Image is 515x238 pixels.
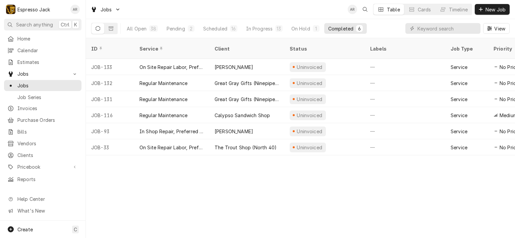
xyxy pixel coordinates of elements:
div: Pending [167,25,185,32]
div: JOB-133 [86,59,134,75]
div: Regular Maintenance [139,96,187,103]
div: — [365,107,445,123]
div: Service [451,128,467,135]
div: Service [139,45,203,52]
div: Cards [418,6,431,13]
div: Uninvoiced [296,80,323,87]
span: New Job [484,6,507,13]
div: Uninvoiced [296,112,323,119]
span: Reports [17,176,78,183]
a: Estimates [4,57,81,68]
span: Clients [17,152,78,159]
div: JOB-33 [86,139,134,155]
div: In Shop Repair, Preferred Rate [139,128,204,135]
div: 16 [231,25,236,32]
div: On Site Repair Labor, Prefered Rate, Regular Hours [139,144,204,151]
div: On Hold [291,25,310,32]
div: Great Gray Gifts (Ninepipes Lodge) [215,80,279,87]
div: Service [451,144,467,151]
span: Jobs [101,6,112,13]
a: Jobs [4,80,81,91]
div: Uninvoiced [296,96,323,103]
div: Status [290,45,358,52]
div: Timeline [449,6,468,13]
span: Jobs [17,82,78,89]
div: Table [387,6,400,13]
div: 13 [277,25,281,32]
span: Estimates [17,59,78,66]
div: All Open [127,25,147,32]
div: Service [451,64,467,71]
span: Help Center [17,195,77,203]
a: Vendors [4,138,81,149]
span: K [74,21,77,28]
div: — [365,75,445,91]
span: Search anything [16,21,53,28]
a: Reports [4,174,81,185]
div: ID [91,45,127,52]
span: Jobs [17,70,68,77]
div: AR [70,5,80,14]
span: View [493,25,507,32]
div: Regular Maintenance [139,80,187,87]
div: Service [451,96,467,103]
div: In Progress [246,25,273,32]
div: Service [451,80,467,87]
div: JOB-131 [86,91,134,107]
div: Great Gray Gifts (Ninepipes Lodge) [215,96,279,103]
div: — [365,91,445,107]
div: Job Type [451,45,483,52]
div: Regular Maintenance [139,112,187,119]
button: New Job [475,4,510,15]
span: Vendors [17,140,78,147]
a: Calendar [4,45,81,56]
span: Ctrl [61,21,69,28]
div: The Trout Shop (North 40) [215,144,277,151]
button: View [483,23,510,34]
div: Espresso Jack [17,6,50,13]
div: Allan Ross's Avatar [348,5,357,14]
span: Home [17,35,78,42]
div: AR [348,5,357,14]
div: Completed [328,25,353,32]
a: Clients [4,150,81,161]
a: Purchase Orders [4,114,81,126]
div: — [365,123,445,139]
div: Uninvoiced [296,128,323,135]
div: On Site Repair Labor, Prefered Rate, Regular Hours [139,64,204,71]
span: What's New [17,207,77,214]
div: Uninvoiced [296,144,323,151]
a: Go to Help Center [4,193,81,205]
a: Go to What's New [4,205,81,216]
a: Job Series [4,92,81,103]
div: 2 [189,25,193,32]
button: Open search [360,4,370,15]
button: Search anythingCtrlK [4,19,81,30]
a: Invoices [4,103,81,114]
input: Keyword search [417,23,477,34]
div: Espresso Jack's Avatar [6,5,15,14]
div: Calypso Sandwich Shop [215,112,270,119]
span: Invoices [17,105,78,112]
div: Scheduled [203,25,227,32]
div: Labels [370,45,440,52]
a: Go to Jobs [88,4,123,15]
div: Client [215,45,278,52]
span: Pricebook [17,163,68,170]
div: — [365,59,445,75]
div: 38 [151,25,156,32]
a: Bills [4,126,81,137]
div: Uninvoiced [296,64,323,71]
div: Allan Ross's Avatar [70,5,80,14]
div: JOB-116 [86,107,134,123]
div: E [6,5,15,14]
div: JOB-132 [86,75,134,91]
span: C [74,226,77,233]
span: Job Series [17,94,78,101]
div: 1 [314,25,318,32]
span: Calendar [17,47,78,54]
div: — [365,139,445,155]
div: [PERSON_NAME] [215,64,253,71]
span: Create [17,227,33,232]
div: JOB-93 [86,123,134,139]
